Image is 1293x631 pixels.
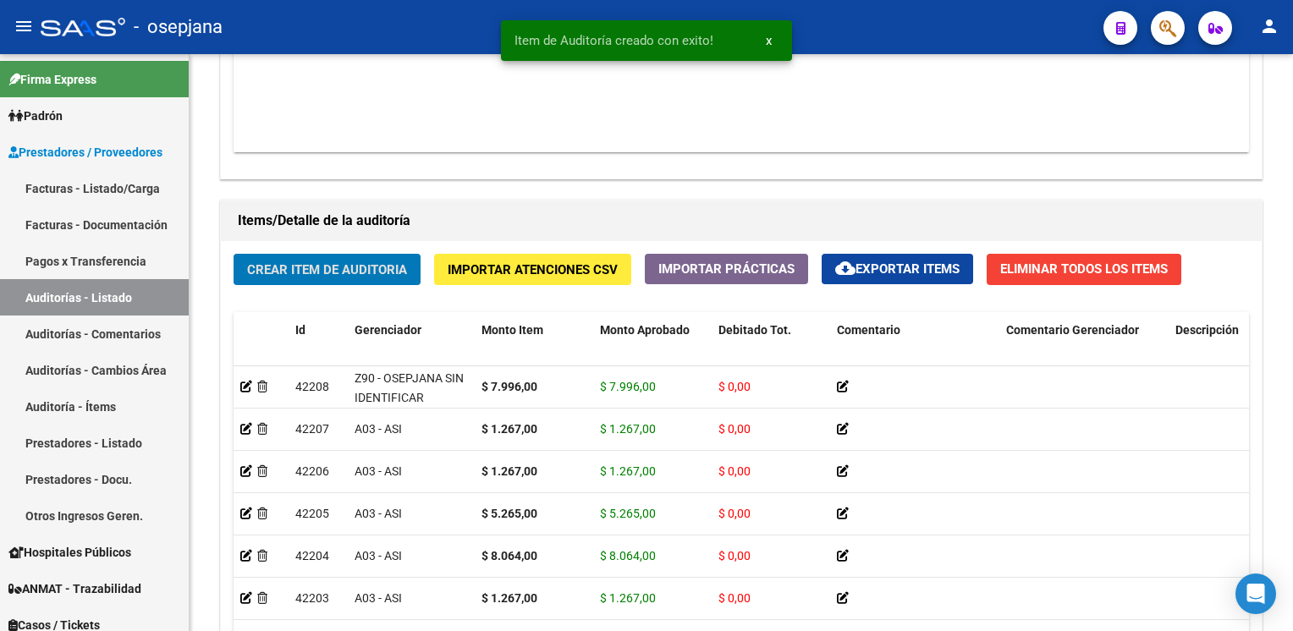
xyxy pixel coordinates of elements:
span: Debitado Tot. [718,323,791,337]
span: 42203 [295,591,329,605]
span: Item de Auditoría creado con exito! [514,32,713,49]
span: A03 - ASI [355,591,402,605]
span: Importar Atenciones CSV [448,262,618,277]
mat-icon: person [1259,16,1279,36]
span: Hospitales Públicos [8,543,131,562]
strong: $ 1.267,00 [481,464,537,478]
span: Eliminar Todos los Items [1000,261,1168,277]
button: x [752,25,785,56]
span: $ 0,00 [718,591,751,605]
datatable-header-cell: Debitado Tot. [712,312,830,387]
span: Firma Express [8,70,96,89]
span: Comentario [837,323,900,337]
mat-icon: menu [14,16,34,36]
span: $ 0,00 [718,422,751,436]
span: Exportar Items [835,261,960,277]
strong: $ 1.267,00 [481,422,537,436]
span: A03 - ASI [355,507,402,520]
button: Eliminar Todos los Items [987,254,1181,285]
span: Prestadores / Proveedores [8,143,162,162]
span: Z90 - OSEPJANA SIN IDENTIFICAR [355,371,464,404]
datatable-header-cell: Gerenciador [348,312,475,387]
span: 42207 [295,422,329,436]
span: 42206 [295,464,329,478]
span: Importar Prácticas [658,261,795,277]
span: x [766,33,772,48]
span: Id [295,323,305,337]
span: $ 5.265,00 [600,507,656,520]
datatable-header-cell: Id [289,312,348,387]
datatable-header-cell: Monto Item [475,312,593,387]
button: Importar Atenciones CSV [434,254,631,285]
strong: $ 5.265,00 [481,507,537,520]
datatable-header-cell: Comentario Gerenciador [999,312,1169,387]
span: Monto Aprobado [600,323,690,337]
span: Descripción [1175,323,1239,337]
span: $ 1.267,00 [600,591,656,605]
button: Importar Prácticas [645,254,808,284]
span: $ 7.996,00 [600,380,656,393]
strong: $ 1.267,00 [481,591,537,605]
h1: Items/Detalle de la auditoría [238,207,1245,234]
span: A03 - ASI [355,464,402,478]
span: $ 0,00 [718,507,751,520]
button: Crear Item de Auditoria [234,254,421,285]
strong: $ 8.064,00 [481,549,537,562]
span: 42205 [295,507,329,520]
span: A03 - ASI [355,422,402,436]
datatable-header-cell: Comentario [830,312,999,387]
div: Open Intercom Messenger [1235,573,1276,614]
mat-icon: cloud_download [835,258,856,278]
span: Crear Item de Auditoria [247,262,407,277]
span: 42208 [295,380,329,393]
button: Exportar Items [822,254,973,284]
span: $ 1.267,00 [600,464,656,478]
span: 42204 [295,549,329,562]
span: $ 0,00 [718,380,751,393]
span: $ 0,00 [718,464,751,478]
span: Monto Item [481,323,543,337]
datatable-header-cell: Monto Aprobado [593,312,712,387]
span: ANMAT - Trazabilidad [8,579,141,598]
span: $ 8.064,00 [600,549,656,562]
span: - osepjana [134,8,223,46]
span: $ 0,00 [718,549,751,562]
span: $ 1.267,00 [600,422,656,436]
span: Comentario Gerenciador [1006,323,1139,337]
span: Gerenciador [355,323,421,337]
strong: $ 7.996,00 [481,380,537,393]
span: Padrón [8,107,63,125]
span: A03 - ASI [355,549,402,562]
